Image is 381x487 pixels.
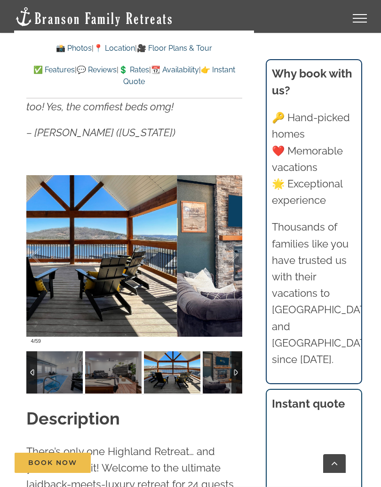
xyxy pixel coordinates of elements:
strong: Description [26,409,120,428]
a: Toggle Menu [341,14,379,23]
p: 🔑 Hand-picked homes ❤️ Memorable vacations 🌟 Exceptional experience [272,109,356,209]
a: 📍 Location [94,44,135,53]
p: | | [26,42,242,54]
a: Book Now [15,453,91,473]
em: – [PERSON_NAME] ([US_STATE]) [26,126,175,139]
strong: Instant quote [272,397,345,410]
img: Highland-Retreat-vacation-home-rental-Table-Rock-Lake-50-scaled.jpg-nggid03287-ngg0dyn-120x90-00f... [85,351,142,394]
a: 👉 Instant Quote [123,65,235,86]
img: Highland-Retreat-at-Table-Rock-Lake-3005-Edit-scaled.jpg-nggid042938-ngg0dyn-120x90-00f0w010c011r... [203,351,259,394]
span: Book Now [28,459,77,467]
a: 💬 Reviews [77,65,117,74]
a: 📆 Availability [151,65,199,74]
img: Highland-Retreat-vacation-home-rental-Table-Rock-Lake-84-scaled.jpg-nggid03315-ngg0dyn-120x90-00f... [144,351,200,394]
a: 🎥 Floor Plans & Tour [137,44,212,53]
img: Highland-Retreat-vacation-home-rental-Table-Rock-Lake-68-scaled.jpg-nggid03305-ngg0dyn-120x90-00f... [26,351,83,394]
img: Branson Family Retreats Logo [14,6,174,27]
p: Thousands of families like you have trusted us with their vacations to [GEOGRAPHIC_DATA] and [GEO... [272,219,356,368]
a: 📸 Photos [56,44,92,53]
h3: Why book with us? [272,65,356,99]
p: | | | | [26,64,242,88]
em: The pool was so neat and we had plenty of space for everyone!! I will recommend their properties ... [26,51,229,113]
a: ✅ Features [33,65,75,74]
a: 💲 Rates [119,65,149,74]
